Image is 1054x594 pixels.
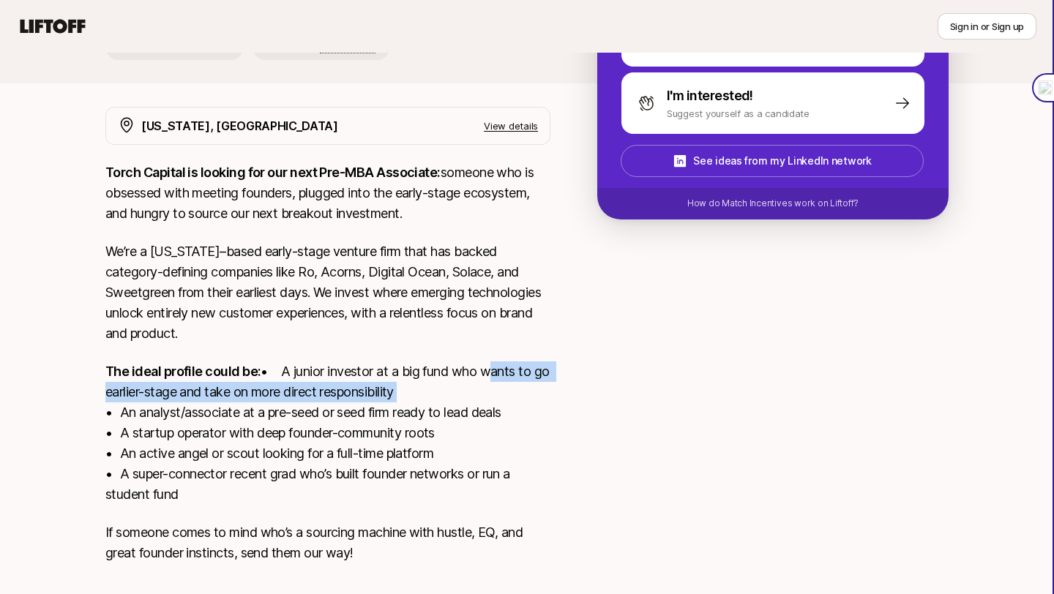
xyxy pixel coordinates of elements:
strong: Torch Capital is looking for our next Pre-MBA Associate: [105,165,441,180]
button: See ideas from my LinkedIn network [621,145,924,177]
p: View details [484,119,538,133]
p: Suggest yourself as a candidate [667,106,810,121]
p: I'm interested! [667,86,753,106]
p: If someone comes to mind who’s a sourcing machine with hustle, EQ, and great founder instincts, s... [105,522,550,563]
p: How do Match Incentives work on Liftoff? [687,197,859,210]
p: someone who is obsessed with meeting founders, plugged into the early-stage ecosystem, and hungry... [105,162,550,224]
p: • A junior investor at a big fund who wants to go earlier-stage and take on more direct responsib... [105,361,550,505]
p: [US_STATE], [GEOGRAPHIC_DATA] [141,116,338,135]
p: We’re a [US_STATE]–based early-stage venture firm that has backed category-defining companies lik... [105,241,550,344]
button: Sign in or Sign up [938,13,1036,40]
p: See ideas from my LinkedIn network [693,152,871,170]
strong: The ideal profile could be: [105,364,261,379]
